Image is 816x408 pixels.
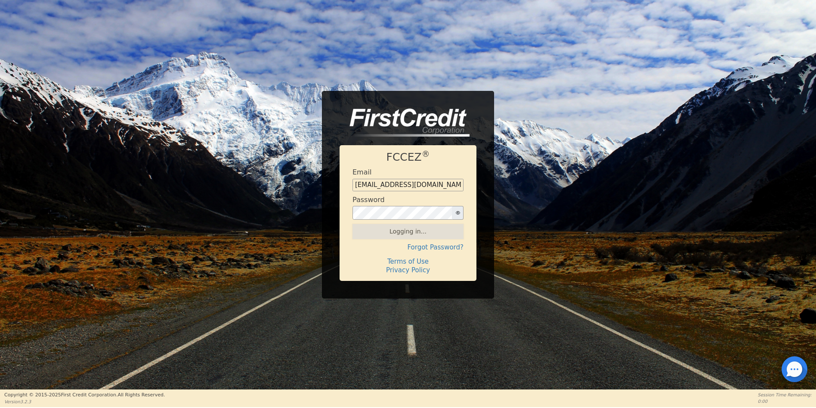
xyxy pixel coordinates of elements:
[758,398,812,405] p: 0:00
[352,258,464,265] h4: Terms of Use
[352,266,464,274] h4: Privacy Policy
[352,206,452,220] input: password
[4,392,165,399] p: Copyright © 2015- 2025 First Credit Corporation.
[352,243,464,251] h4: Forgot Password?
[352,168,371,176] h4: Email
[352,151,464,164] h1: FCCEZ
[117,392,165,398] span: All Rights Reserved.
[4,399,165,405] p: Version 3.2.3
[340,109,470,137] img: logo-CMu_cnol.png
[422,149,430,159] sup: ®
[758,392,812,398] p: Session Time Remaining:
[352,196,385,204] h4: Password
[352,179,464,192] input: Enter email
